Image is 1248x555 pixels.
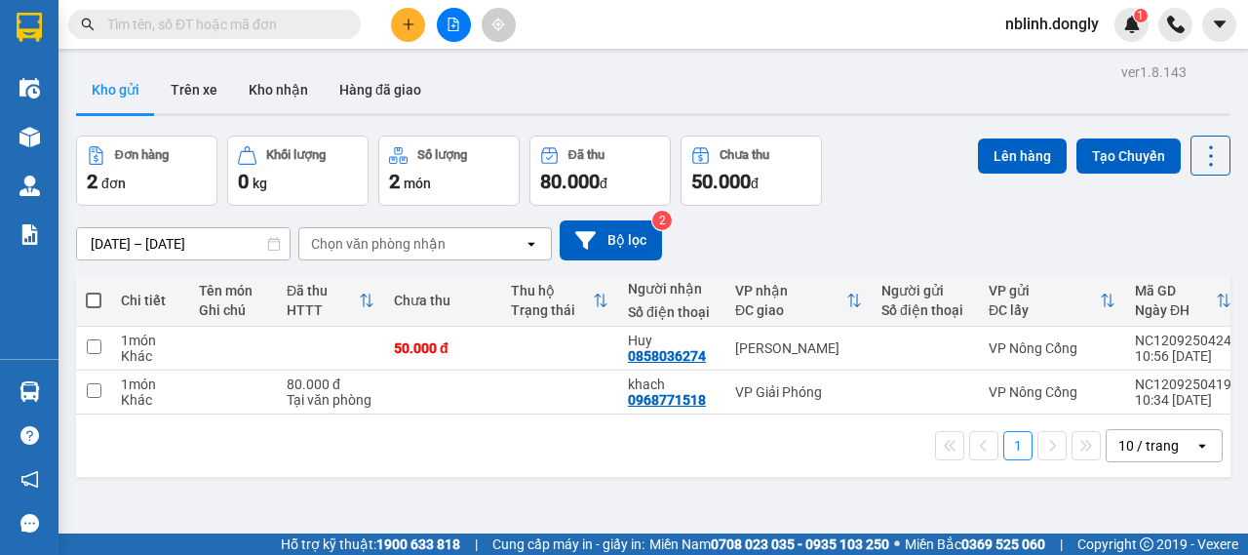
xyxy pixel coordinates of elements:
span: aim [491,18,505,31]
div: NC1209250424 [1135,333,1231,348]
img: logo-vxr [17,13,42,42]
span: kg [253,176,267,191]
div: ĐC giao [735,302,846,318]
span: Hỗ trợ kỹ thuật: [281,534,460,555]
span: search [81,18,95,31]
img: warehouse-icon [19,127,40,147]
div: VP gửi [989,283,1100,298]
span: Miền Bắc [905,534,1045,555]
span: copyright [1140,537,1153,551]
strong: 1900 633 818 [376,536,460,552]
span: | [475,534,478,555]
div: 80.000 đ [287,377,374,392]
button: Chưa thu50.000đ [681,136,822,206]
div: 10:34 [DATE] [1135,392,1231,408]
button: Lên hàng [978,139,1067,174]
button: caret-down [1202,8,1236,42]
sup: 1 [1134,9,1148,22]
div: Người nhận [628,281,716,297]
span: đ [751,176,759,191]
div: Huy [628,333,716,348]
button: aim [482,8,516,42]
div: Số điện thoại [881,302,969,318]
div: NC1209250419 [1135,377,1231,392]
span: 2 [87,170,97,193]
div: Khác [121,348,179,364]
span: file-add [447,18,460,31]
svg: open [524,236,539,252]
button: Hàng đã giao [324,66,437,113]
th: Toggle SortBy [979,275,1125,327]
div: 10 / trang [1118,436,1179,456]
span: 0 [238,170,249,193]
button: 1 [1003,431,1033,460]
span: 80.000 [540,170,600,193]
div: Đã thu [287,283,359,298]
div: Tại văn phòng [287,392,374,408]
div: VP nhận [735,283,846,298]
div: Thu hộ [511,283,593,298]
div: 0968771518 [628,392,706,408]
div: 50.000 đ [394,340,491,356]
strong: 0369 525 060 [961,536,1045,552]
button: Khối lượng0kg [227,136,369,206]
span: 50.000 [691,170,751,193]
span: 2 [389,170,400,193]
img: icon-new-feature [1123,16,1141,33]
sup: 2 [652,211,672,230]
div: Đã thu [568,148,604,162]
button: file-add [437,8,471,42]
span: 1 [1137,9,1144,22]
input: Tìm tên, số ĐT hoặc mã đơn [107,14,337,35]
div: VP Nông Cống [989,384,1115,400]
span: Miền Nam [649,534,889,555]
span: | [1060,534,1063,555]
img: warehouse-icon [19,78,40,99]
div: [PERSON_NAME] [735,340,862,356]
span: đ [600,176,607,191]
div: ver 1.8.143 [1121,61,1187,83]
img: warehouse-icon [19,176,40,196]
th: Toggle SortBy [1125,275,1241,327]
div: Ngày ĐH [1135,302,1216,318]
div: Mã GD [1135,283,1216,298]
th: Toggle SortBy [501,275,618,327]
img: phone-icon [1167,16,1185,33]
div: VP Giải Phóng [735,384,862,400]
button: plus [391,8,425,42]
button: Tạo Chuyến [1076,139,1181,174]
img: warehouse-icon [19,381,40,402]
th: Toggle SortBy [277,275,384,327]
div: HTTT [287,302,359,318]
span: notification [20,470,39,489]
div: Ghi chú [199,302,267,318]
div: Trạng thái [511,302,593,318]
span: ⚪️ [894,540,900,548]
div: Khác [121,392,179,408]
button: Trên xe [155,66,233,113]
span: plus [402,18,415,31]
div: Số điện thoại [628,304,716,320]
button: Kho nhận [233,66,324,113]
span: nblinh.dongly [990,12,1114,36]
div: ĐC lấy [989,302,1100,318]
div: Người gửi [881,283,969,298]
button: Đã thu80.000đ [529,136,671,206]
div: Tên món [199,283,267,298]
div: Số lượng [417,148,467,162]
div: Chọn văn phòng nhận [311,234,446,254]
div: khach [628,377,716,392]
div: Chi tiết [121,293,179,308]
span: message [20,514,39,533]
span: caret-down [1211,16,1228,33]
button: Bộ lọc [560,220,662,260]
div: VP Nông Cống [989,340,1115,356]
span: question-circle [20,426,39,445]
button: Kho gửi [76,66,155,113]
button: Đơn hàng2đơn [76,136,217,206]
div: Đơn hàng [115,148,169,162]
div: 1 món [121,377,179,392]
div: Chưa thu [394,293,491,308]
span: Cung cấp máy in - giấy in: [492,534,644,555]
span: đơn [101,176,126,191]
